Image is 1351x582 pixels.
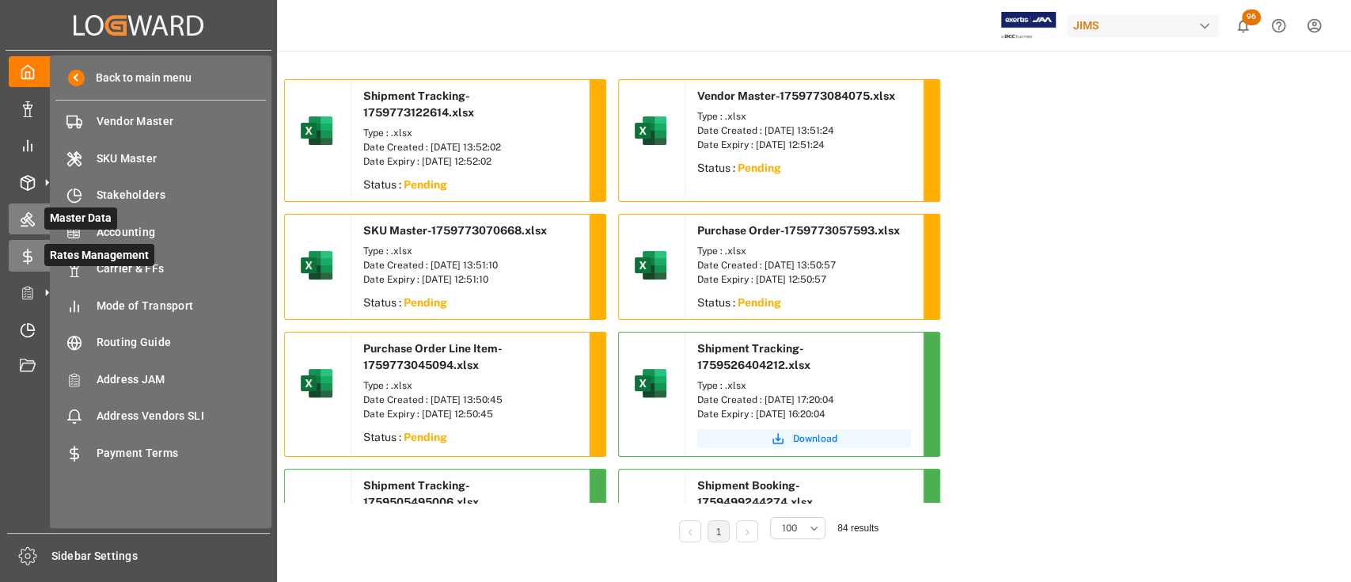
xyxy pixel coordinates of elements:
div: Date Expiry : [DATE] 12:50:45 [363,407,577,421]
a: Address Vendors SLI [55,401,266,432]
div: Type : .xlsx [697,378,911,393]
div: Type : .xlsx [363,244,577,258]
sapn: Pending [404,431,447,443]
a: SKU Master [55,143,266,173]
li: Previous Page [679,520,701,542]
button: JIMS [1067,10,1225,40]
div: JIMS [1067,14,1219,37]
div: Type : .xlsx [363,126,577,140]
span: SKU Master-1759773070668.xlsx [363,224,547,237]
sapn: Pending [404,178,447,191]
a: Mode of Transport [55,290,266,321]
a: Document Management [9,351,268,382]
span: Mode of Transport [97,298,267,314]
a: Address JAM [55,363,266,394]
span: Accounting [97,224,267,241]
span: SKU Master [97,150,267,167]
a: Vendor Master [55,106,266,137]
div: Type : .xlsx [363,378,577,393]
li: Next Page [736,520,758,542]
span: Rates Management [44,244,154,266]
span: Purchase Order Line Item-1759773045094.xlsx [363,342,503,371]
span: 100 [782,521,797,535]
img: microsoft-excel-2019--v1.png [632,112,670,150]
span: Sidebar Settings [51,548,271,565]
div: Status : [351,173,589,201]
span: Back to main menu [85,70,192,86]
span: Payment Terms [97,445,267,462]
span: Carrier & FFs [97,261,267,277]
button: show 96 new notifications [1225,8,1261,44]
div: Date Created : [DATE] 13:51:10 [363,258,577,272]
div: Date Expiry : [DATE] 12:51:24 [697,138,911,152]
img: microsoft-excel-2019--v1.png [632,246,670,284]
span: Shipment Tracking-1759505495006.xlsx [363,479,479,508]
span: Address JAM [97,371,267,388]
sapn: Pending [404,296,447,309]
img: microsoft-excel-2019--v1.png [298,364,336,402]
div: Type : .xlsx [697,244,911,258]
div: Status : [351,425,589,454]
div: Date Created : [DATE] 13:50:57 [697,258,911,272]
span: 84 results [837,523,879,534]
span: 96 [1242,10,1261,25]
a: My Cockpit [9,56,268,87]
img: microsoft-excel-2019--v1.png [298,501,336,539]
div: Date Created : [DATE] 13:52:02 [363,140,577,154]
div: Date Created : [DATE] 13:51:24 [697,124,911,138]
a: My Reports [9,130,268,161]
a: Data Management [9,93,268,124]
div: Date Expiry : [DATE] 12:52:02 [363,154,577,169]
div: Date Created : [DATE] 13:50:45 [363,393,577,407]
div: Status : [685,291,923,319]
span: Address Vendors SLI [97,408,267,424]
span: Stakeholders [97,187,267,204]
sapn: Pending [738,296,781,309]
a: Payment Terms [55,437,266,468]
img: Exertis%20JAM%20-%20Email%20Logo.jpg_1722504956.jpg [1001,12,1056,40]
li: 1 [708,520,730,542]
img: microsoft-excel-2019--v1.png [298,112,336,150]
span: Master Data [44,207,117,230]
div: Date Expiry : [DATE] 12:51:10 [363,272,577,287]
span: Shipment Tracking-1759773122614.xlsx [363,89,474,119]
a: Stakeholders [55,180,266,211]
span: Vendor Master-1759773084075.xlsx [697,89,895,102]
div: Date Created : [DATE] 17:20:04 [697,393,911,407]
span: Shipment Tracking-1759526404212.xlsx [697,342,810,371]
div: Date Expiry : [DATE] 16:20:04 [697,407,911,421]
button: Help Center [1261,8,1296,44]
img: microsoft-excel-2019--v1.png [632,364,670,402]
a: Accounting [55,216,266,247]
div: Status : [685,156,923,184]
span: Vendor Master [97,113,267,130]
img: microsoft-excel-2019--v1.png [298,246,336,284]
img: microsoft-excel-2019--v1.png [632,501,670,539]
span: Download [793,432,837,446]
sapn: Pending [738,162,781,174]
a: Routing Guide [55,327,266,358]
a: Carrier & FFs [55,253,266,284]
a: Timeslot Management V2 [9,314,268,344]
a: 1 [716,527,722,538]
button: Download [697,429,911,448]
button: open menu [770,517,825,539]
span: Routing Guide [97,334,267,351]
div: Date Expiry : [DATE] 12:50:57 [697,272,911,287]
span: Purchase Order-1759773057593.xlsx [697,224,900,237]
span: Shipment Booking-1759499244274.xlsx [697,479,813,508]
div: Type : .xlsx [697,109,911,124]
div: Status : [351,291,589,319]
